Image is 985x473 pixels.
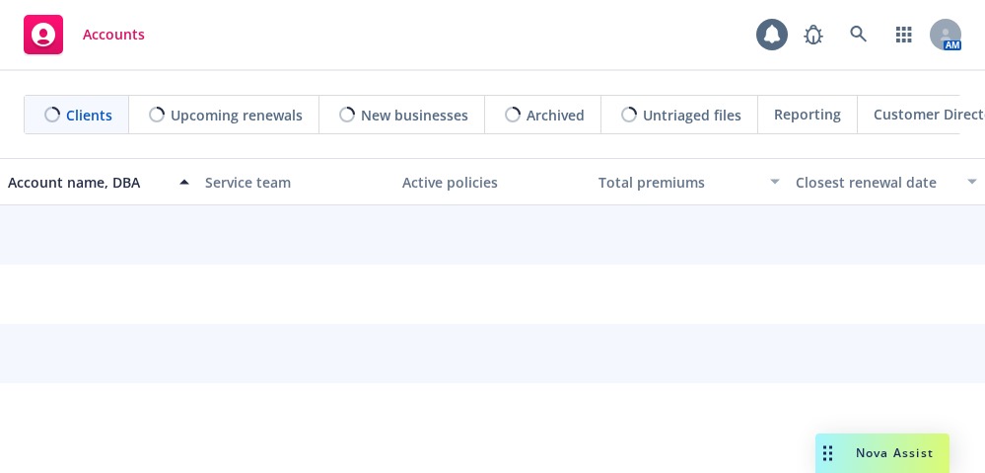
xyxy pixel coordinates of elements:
a: Accounts [16,7,153,62]
button: Nova Assist [815,434,950,473]
button: Total premiums [591,158,788,205]
a: Search [839,15,879,54]
span: Nova Assist [856,444,934,461]
span: New businesses [361,105,468,125]
div: Active policies [402,172,584,193]
div: Account name, DBA [8,172,168,193]
button: Active policies [394,158,592,205]
span: Upcoming renewals [171,105,303,125]
a: Switch app [884,15,924,54]
span: Archived [527,105,585,125]
span: Untriaged files [643,105,741,125]
span: Reporting [774,104,841,124]
span: Clients [66,105,112,125]
div: Closest renewal date [796,172,955,193]
button: Closest renewal date [788,158,985,205]
button: Service team [197,158,394,205]
div: Service team [205,172,387,193]
div: Total premiums [598,172,758,193]
span: Accounts [83,27,145,42]
div: Drag to move [815,434,840,473]
a: Report a Bug [794,15,833,54]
